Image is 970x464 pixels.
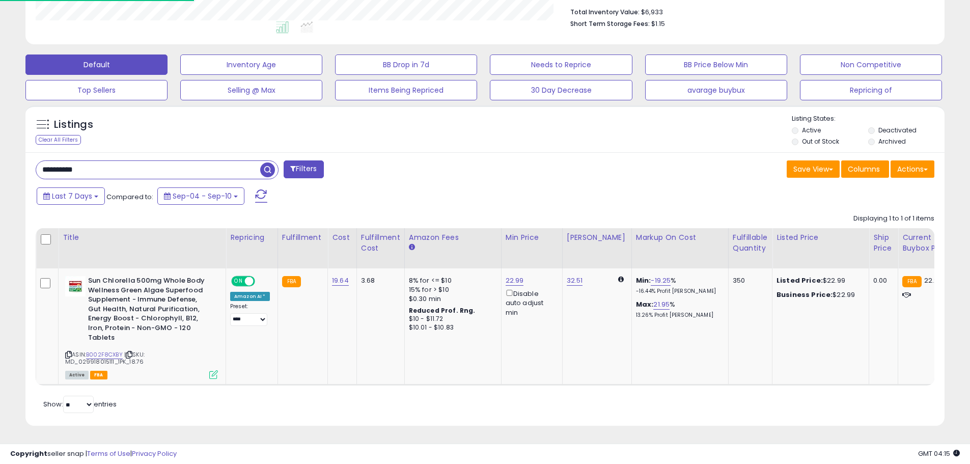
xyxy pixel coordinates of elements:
[490,54,632,75] button: Needs to Reprice
[873,276,890,285] div: 0.00
[841,160,889,178] button: Columns
[409,232,497,243] div: Amazon Fees
[230,292,270,301] div: Amazon AI *
[918,449,960,458] span: 2025-09-18 04:15 GMT
[106,192,153,202] span: Compared to:
[733,276,764,285] div: 350
[570,5,927,17] li: $6,933
[733,232,768,254] div: Fulfillable Quantity
[157,187,244,205] button: Sep-04 - Sep-10
[570,19,650,28] b: Short Term Storage Fees:
[636,276,651,285] b: Min:
[409,276,493,285] div: 8% for <= $10
[65,371,89,379] span: All listings currently available for purchase on Amazon
[506,288,555,317] div: Disable auto adjust min
[506,232,558,243] div: Min Price
[636,299,654,309] b: Max:
[924,276,943,285] span: 22.24
[88,276,212,345] b: Sun Chlorella 500mg Whole Body Wellness Green Algae Superfood Supplement - Immune Defense, Gut He...
[65,276,218,378] div: ASIN:
[409,323,493,332] div: $10.01 - $10.83
[361,232,400,254] div: Fulfillment Cost
[802,137,839,146] label: Out of Stock
[63,232,221,243] div: Title
[54,118,93,132] h5: Listings
[282,276,301,287] small: FBA
[651,19,665,29] span: $1.15
[567,232,627,243] div: [PERSON_NAME]
[230,303,270,326] div: Preset:
[800,54,942,75] button: Non Competitive
[409,243,415,252] small: Amazon Fees.
[180,80,322,100] button: Selling @ Max
[636,276,720,295] div: %
[902,276,921,287] small: FBA
[409,285,493,294] div: 15% for > $10
[873,232,894,254] div: Ship Price
[651,276,671,286] a: -19.25
[636,288,720,295] p: -16.44% Profit [PERSON_NAME]
[254,277,270,286] span: OFF
[173,191,232,201] span: Sep-04 - Sep-10
[335,80,477,100] button: Items Being Repriced
[230,232,273,243] div: Repricing
[792,114,945,124] p: Listing States:
[636,232,724,243] div: Markup on Cost
[653,299,670,310] a: 21.95
[567,276,583,286] a: 32.51
[90,371,107,379] span: FBA
[65,276,86,296] img: 41pmYJ6pPdL._SL40_.jpg
[878,137,906,146] label: Archived
[332,276,349,286] a: 19.64
[132,449,177,458] a: Privacy Policy
[777,276,823,285] b: Listed Price:
[409,294,493,304] div: $0.30 min
[409,315,493,323] div: $10 - $11.72
[87,449,130,458] a: Terms of Use
[891,160,934,178] button: Actions
[10,449,47,458] strong: Copyright
[777,232,865,243] div: Listed Price
[777,290,861,299] div: $22.99
[65,350,145,366] span: | SKU: MD_029918015111_1PK_18.76
[25,80,168,100] button: Top Sellers
[335,54,477,75] button: BB Drop in 7d
[332,232,352,243] div: Cost
[361,276,397,285] div: 3.68
[848,164,880,174] span: Columns
[570,8,640,16] b: Total Inventory Value:
[878,126,917,134] label: Deactivated
[409,306,476,315] b: Reduced Prof. Rng.
[800,80,942,100] button: Repricing of
[645,54,787,75] button: BB Price Below Min
[36,135,81,145] div: Clear All Filters
[52,191,92,201] span: Last 7 Days
[43,399,117,409] span: Show: entries
[25,54,168,75] button: Default
[10,449,177,459] div: seller snap | |
[777,290,833,299] b: Business Price:
[777,276,861,285] div: $22.99
[282,232,323,243] div: Fulfillment
[902,232,955,254] div: Current Buybox Price
[86,350,123,359] a: B002F8CXBY
[284,160,323,178] button: Filters
[645,80,787,100] button: avarage buybux
[787,160,840,178] button: Save View
[490,80,632,100] button: 30 Day Decrease
[180,54,322,75] button: Inventory Age
[636,300,720,319] div: %
[631,228,728,268] th: The percentage added to the cost of goods (COGS) that forms the calculator for Min & Max prices.
[506,276,524,286] a: 22.99
[37,187,105,205] button: Last 7 Days
[636,312,720,319] p: 13.26% Profit [PERSON_NAME]
[232,277,245,286] span: ON
[853,214,934,224] div: Displaying 1 to 1 of 1 items
[802,126,821,134] label: Active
